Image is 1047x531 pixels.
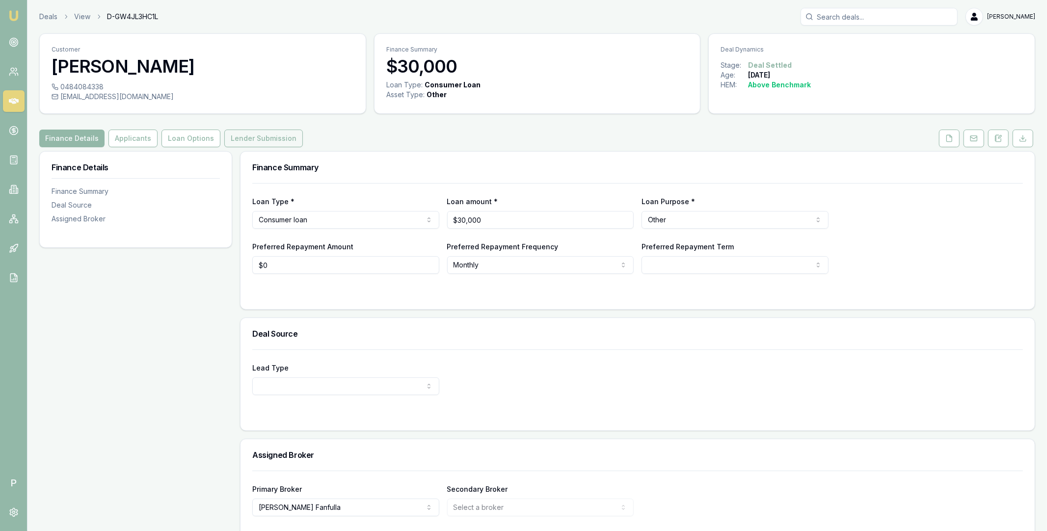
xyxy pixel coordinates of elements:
[252,485,302,493] label: Primary Broker
[252,197,295,206] label: Loan Type *
[801,8,958,26] input: Search deals
[252,364,289,372] label: Lead Type
[748,70,770,80] div: [DATE]
[108,130,158,147] button: Applicants
[642,197,695,206] label: Loan Purpose *
[52,200,220,210] div: Deal Source
[386,46,689,53] p: Finance Summary
[160,130,222,147] a: Loan Options
[39,130,105,147] button: Finance Details
[252,242,353,251] label: Preferred Repayment Amount
[447,197,498,206] label: Loan amount *
[252,163,1023,171] h3: Finance Summary
[721,70,748,80] div: Age:
[386,80,423,90] div: Loan Type:
[721,60,748,70] div: Stage:
[8,10,20,22] img: emu-icon-u.png
[52,186,220,196] div: Finance Summary
[987,13,1035,21] span: [PERSON_NAME]
[252,256,439,274] input: $
[721,46,1023,53] p: Deal Dynamics
[107,12,158,22] span: D-GW4JL3HC1L
[3,472,25,494] span: P
[52,82,354,92] div: 0484084338
[252,330,1023,338] h3: Deal Source
[39,12,158,22] nav: breadcrumb
[386,56,689,76] h3: $30,000
[52,163,220,171] h3: Finance Details
[222,130,305,147] a: Lender Submission
[447,485,508,493] label: Secondary Broker
[642,242,734,251] label: Preferred Repayment Term
[161,130,220,147] button: Loan Options
[52,214,220,224] div: Assigned Broker
[425,80,481,90] div: Consumer Loan
[386,90,425,100] div: Asset Type :
[748,80,811,90] div: Above Benchmark
[39,130,107,147] a: Finance Details
[52,56,354,76] h3: [PERSON_NAME]
[74,12,90,22] a: View
[52,46,354,53] p: Customer
[252,451,1023,459] h3: Assigned Broker
[721,80,748,90] div: HEM:
[39,12,57,22] a: Deals
[447,211,634,229] input: $
[224,130,303,147] button: Lender Submission
[748,60,792,70] div: Deal Settled
[107,130,160,147] a: Applicants
[447,242,559,251] label: Preferred Repayment Frequency
[427,90,447,100] div: Other
[52,92,354,102] div: [EMAIL_ADDRESS][DOMAIN_NAME]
